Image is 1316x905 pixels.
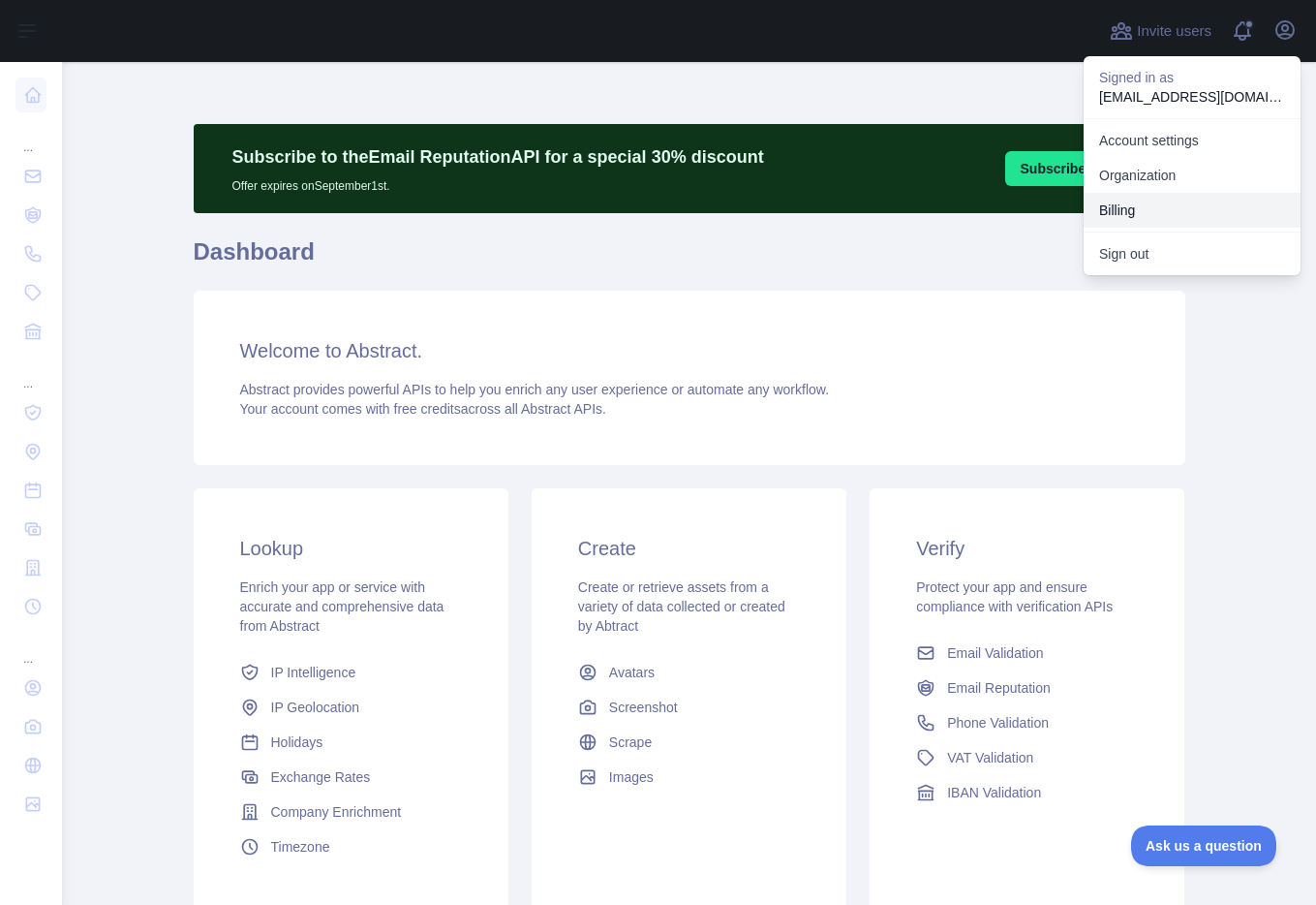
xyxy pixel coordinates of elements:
[232,725,470,760] a: Holidays
[232,690,470,725] a: IP Geolocation
[1084,236,1301,271] button: Sign out
[609,698,678,717] span: Screenshot
[908,636,1146,671] a: Email Validation
[908,671,1146,705] a: Email Reputation
[232,829,470,864] a: Timezone
[609,663,655,682] span: Avatars
[271,698,360,717] span: IP Geolocation
[240,382,830,397] span: Abstract provides powerful APIs to help you enrich any user experience or automate any workflow.
[947,643,1043,663] span: Email Validation
[271,802,402,822] span: Company Enrichment
[271,837,330,857] span: Timezone
[916,579,1113,614] span: Protect your app and ensure compliance with verification APIs
[908,740,1146,775] a: VAT Validation
[908,705,1146,740] a: Phone Validation
[240,337,1139,364] h3: Welcome to Abstract.
[1137,20,1211,43] span: Invite users
[1084,123,1301,158] a: Account settings
[947,783,1041,802] span: IBAN Validation
[232,143,764,171] p: Subscribe to the Email Reputation API for a special 30 % discount
[1106,16,1215,47] button: Invite users
[15,628,46,667] div: ...
[1099,87,1285,107] p: [EMAIL_ADDRESS][DOMAIN_NAME]
[15,353,46,391] div: ...
[1084,193,1301,228] button: Billing
[271,733,323,752] span: Holidays
[240,579,444,634] span: Enrich your app or service with accurate and comprehensive data from Abstract
[609,733,652,752] span: Scrape
[570,690,808,725] a: Screenshot
[947,713,1049,733] span: Phone Validation
[609,767,654,787] span: Images
[908,775,1146,810] a: IBAN Validation
[947,748,1033,767] span: VAT Validation
[232,655,470,690] a: IP Intelligence
[240,535,462,562] h3: Lookup
[240,401,606,417] span: Your account comes with across all Abstract APIs.
[232,795,470,829] a: Company Enrichment
[947,678,1051,698] span: Email Reputation
[232,171,764,194] p: Offer expires on September 1st.
[271,767,371,787] span: Exchange Rates
[271,663,356,682] span: IP Intelligence
[570,725,808,760] a: Scrape
[1005,151,1150,186] button: Subscribe [DATE]
[578,535,800,562] h3: Create
[194,236,1185,283] h1: Dashboard
[1084,158,1301,193] a: Organization
[570,760,808,795] a: Images
[394,401,461,417] span: free credits
[1099,68,1285,87] p: Signed in as
[15,116,46,155] div: ...
[916,535,1138,562] h3: Verify
[578,579,785,634] span: Create or retrieve assets from a variety of data collected or created by Abtract
[1131,826,1277,866] iframe: Toggle Customer Support
[570,655,808,690] a: Avatars
[232,760,470,795] a: Exchange Rates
